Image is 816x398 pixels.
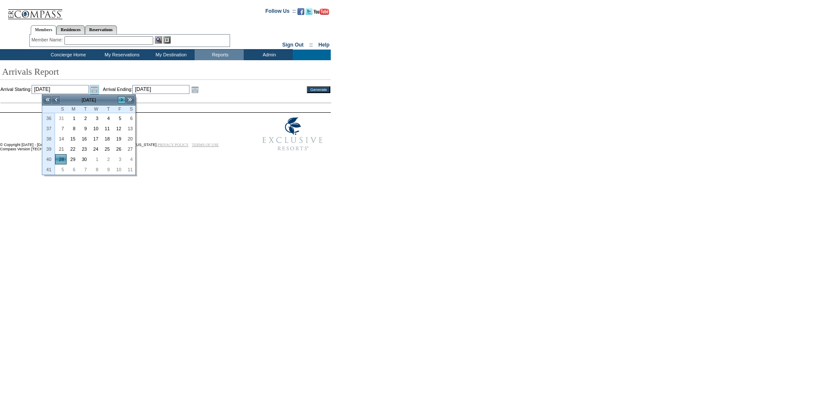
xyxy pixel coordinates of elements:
a: 4 [101,114,112,123]
a: 28 [55,155,66,164]
a: 21 [55,144,66,154]
a: 16 [79,134,89,143]
a: 20 [124,134,135,143]
th: 39 [42,144,55,154]
td: Tuesday, September 09, 2025 [78,123,90,134]
a: 27 [124,144,135,154]
th: Thursday [101,105,112,113]
a: 12 [113,124,123,133]
td: Wednesday, September 03, 2025 [90,113,101,123]
a: 18 [101,134,112,143]
a: 4 [124,155,135,164]
img: Compass Home [7,2,63,20]
td: [DATE] [60,95,117,105]
a: 17 [90,134,101,143]
a: < [52,96,60,104]
th: Wednesday [90,105,101,113]
a: 7 [79,165,89,174]
a: Become our fan on Facebook [297,11,304,16]
a: 31 [55,114,66,123]
img: Become our fan on Facebook [297,8,304,15]
a: 19 [113,134,123,143]
td: Reports [195,50,244,60]
td: Tuesday, September 23, 2025 [78,144,90,154]
a: 5 [113,114,123,123]
th: 41 [42,164,55,175]
img: View [155,36,162,44]
th: 36 [42,113,55,123]
a: 8 [67,124,78,133]
a: 15 [67,134,78,143]
td: Thursday, October 09, 2025 [101,164,112,175]
a: 6 [67,165,78,174]
td: Admin [244,50,293,60]
th: 37 [42,123,55,134]
a: << [43,96,52,104]
th: Tuesday [78,105,90,113]
a: 29 [67,155,78,164]
td: Monday, October 06, 2025 [67,164,78,175]
td: Saturday, October 11, 2025 [124,164,135,175]
th: 38 [42,134,55,144]
td: Thursday, September 04, 2025 [101,113,112,123]
a: 5 [55,165,66,174]
td: Friday, September 12, 2025 [112,123,124,134]
img: Reservations [163,36,171,44]
a: 23 [79,144,89,154]
img: Follow us on Twitter [306,8,312,15]
td: Friday, September 26, 2025 [112,144,124,154]
td: Follow Us :: [265,7,296,18]
td: Saturday, October 04, 2025 [124,154,135,164]
td: Tuesday, September 02, 2025 [78,113,90,123]
td: Wednesday, October 08, 2025 [90,164,101,175]
td: Saturday, September 27, 2025 [124,144,135,154]
a: Open the calendar popup. [190,85,200,94]
td: My Destination [146,50,195,60]
td: Sunday, October 05, 2025 [55,164,67,175]
td: Monday, September 15, 2025 [67,134,78,144]
td: Monday, September 22, 2025 [67,144,78,154]
th: Saturday [124,105,135,113]
a: Follow us on Twitter [306,11,312,16]
a: 9 [101,165,112,174]
a: 2 [101,155,112,164]
td: My Reservations [96,50,146,60]
a: 11 [124,165,135,174]
td: Tuesday, October 07, 2025 [78,164,90,175]
a: 30 [79,155,89,164]
td: Sunday, September 21, 2025 [55,144,67,154]
td: Wednesday, September 17, 2025 [90,134,101,144]
td: Thursday, September 25, 2025 [101,144,112,154]
a: 14 [55,134,66,143]
td: Sunday, September 07, 2025 [55,123,67,134]
td: Monday, September 01, 2025 [67,113,78,123]
div: Member Name: [32,36,64,44]
td: Friday, September 05, 2025 [112,113,124,123]
a: 9 [79,124,89,133]
a: 6 [124,114,135,123]
a: > [117,96,126,104]
a: 1 [90,155,101,164]
a: 10 [113,165,123,174]
td: Wednesday, September 10, 2025 [90,123,101,134]
td: Monday, September 08, 2025 [67,123,78,134]
th: Sunday [55,105,67,113]
input: Generate [307,86,330,93]
a: 3 [113,155,123,164]
td: Thursday, September 11, 2025 [101,123,112,134]
span: :: [309,42,313,48]
td: Tuesday, September 16, 2025 [78,134,90,144]
th: Monday [67,105,78,113]
a: 7 [55,124,66,133]
td: Friday, October 10, 2025 [112,164,124,175]
a: 1 [67,114,78,123]
td: Sunday, September 28, 2025 [55,154,67,164]
td: Saturday, September 06, 2025 [124,113,135,123]
th: 40 [42,154,55,164]
a: >> [126,96,134,104]
td: Saturday, September 20, 2025 [124,134,135,144]
a: 26 [113,144,123,154]
td: Friday, October 03, 2025 [112,154,124,164]
a: 3 [90,114,101,123]
td: Sunday, September 14, 2025 [55,134,67,144]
